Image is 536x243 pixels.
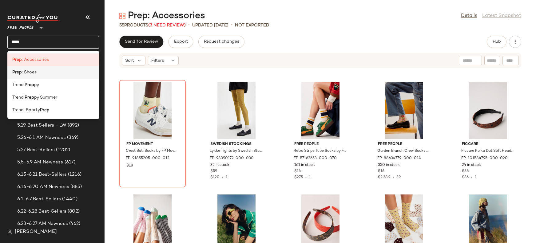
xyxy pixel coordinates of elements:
span: (617) [63,159,76,166]
button: Send for Review [119,36,163,48]
span: 6.16-6.20 AM Newness [17,183,69,190]
div: Prep: Accessories [119,10,205,22]
span: 24 in stock [462,163,481,168]
span: 32 in stock [210,163,229,168]
span: (3 Need Review) [148,23,186,28]
span: • [220,175,226,179]
span: FP-98390172-000-030 [210,156,254,161]
span: 5.26-6.1 AM Newness [17,134,66,141]
span: : Shoes [22,69,37,76]
span: Trend: Sporty [12,107,40,113]
span: (462) [68,220,81,227]
span: (885) [69,183,82,190]
span: Retro Stripe Tube Socks by Free People in Yellow [294,148,346,154]
span: 1 [309,175,311,179]
b: Prep [40,107,50,113]
button: Export [168,36,193,48]
span: (1216) [67,171,81,178]
span: $16 [378,169,384,174]
span: Ficcare Polka Dot Soft Headband at Free People in [GEOGRAPHIC_DATA] [461,148,514,154]
span: Crest Buti Socks by FP Movement at Free People in White [126,148,178,154]
span: FP-91855205-000-012 [126,156,169,161]
span: 55 [119,23,124,28]
span: Trend: [12,82,25,88]
span: FP Movement [126,142,179,147]
span: Lykke Tights by Swedish Stockings at Free People in [GEOGRAPHIC_DATA], Size: S [210,148,262,154]
span: Trend: [12,94,25,101]
img: 88634779_014_a [373,82,435,139]
span: py [34,82,39,88]
p: Not Exported [235,22,269,29]
a: Details [461,12,477,20]
img: svg%3e [7,229,12,234]
span: py Summer [34,94,57,101]
span: (1202) [55,147,70,154]
span: • [188,22,190,29]
span: $59 [210,169,217,174]
span: 6.23-6.27 AM Newness [17,220,68,227]
button: Hub [487,36,506,48]
span: $36 [462,169,469,174]
span: Send for Review [125,39,158,44]
span: (369) [66,134,79,141]
span: Free People [7,21,34,32]
span: 350 in stock [378,163,400,168]
span: $18 [126,163,133,169]
span: $14 [294,169,301,174]
span: Filters [151,57,164,64]
div: Products [119,22,186,29]
span: $36 [462,175,469,179]
b: Prep [12,69,22,76]
span: Request changes [204,39,239,44]
img: svg%3e [119,13,125,19]
span: • [390,175,396,179]
span: : Accessories [22,57,49,63]
span: $275 [294,175,303,179]
span: FP-101584795-000-020 [461,156,508,161]
span: 5.19 Best Sellers - LW [17,122,66,129]
span: Garden Brunch Crew Socks by Free People in Tan [377,148,430,154]
span: $120 [210,175,220,179]
b: Prep [12,57,22,63]
span: 1 [226,175,228,179]
span: 1 [475,175,477,179]
img: 101584795_020_b [457,82,519,139]
span: (892) [66,122,79,129]
span: Ficcare [462,142,514,147]
b: Prep [25,94,34,101]
span: FP-88634779-000-014 [377,156,421,161]
span: 5.5-5.9 AM Newness [17,159,63,166]
img: cfy_white_logo.C9jOOHJF.svg [7,14,60,23]
span: (1440) [61,196,77,203]
span: Free People [378,142,430,147]
img: 57162653_070_c [289,82,351,139]
span: $2.28K [378,175,390,179]
span: FP-57162653-000-070 [294,156,337,161]
span: 6.22-6.28 Best-Sellers [17,208,66,215]
img: 98390172_030_a [205,82,268,139]
span: 5.27 Best-Sellers [17,147,55,154]
span: 6.1-6.7 Best-Sellers [17,196,61,203]
span: Free People [294,142,347,147]
span: • [231,22,232,29]
span: • [303,175,309,179]
p: updated [DATE] [192,22,228,29]
button: Request changes [198,36,244,48]
span: 39 [396,175,401,179]
span: Swedish Stockings [210,142,263,147]
span: (802) [66,208,80,215]
span: 161 in stock [294,163,315,168]
span: Export [173,39,188,44]
span: • [469,175,475,179]
span: Sort [125,57,134,64]
span: Hub [492,39,501,44]
span: [PERSON_NAME] [15,228,57,236]
img: 91855205_012_a [121,82,184,139]
span: 6.15-6.21 Best-Sellers [17,171,67,178]
b: Prep [25,82,34,88]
